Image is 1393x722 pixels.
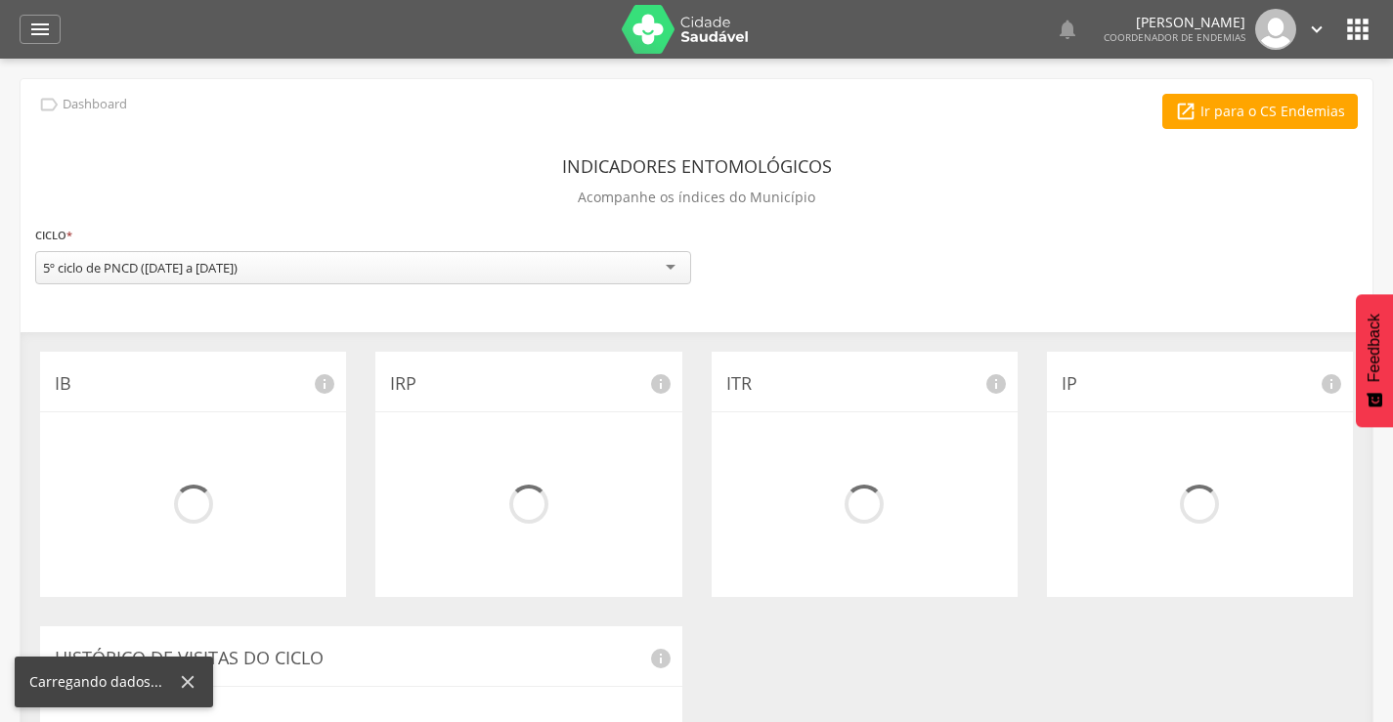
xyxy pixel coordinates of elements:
[1306,19,1328,40] i: 
[649,647,673,670] i: info
[20,15,61,44] a: 
[63,97,127,112] p: Dashboard
[43,259,238,276] div: 5º ciclo de PNCD ([DATE] a [DATE])
[1056,18,1079,41] i: 
[1320,372,1343,396] i: info
[1306,9,1328,50] a: 
[38,94,60,115] i: 
[1356,294,1393,427] button: Feedback - Mostrar pesquisa
[55,646,668,671] p: Histórico de Visitas do Ciclo
[390,371,667,397] p: IRP
[562,149,832,184] header: Indicadores Entomológicos
[984,372,1008,396] i: info
[649,372,673,396] i: info
[1342,14,1373,45] i: 
[1104,16,1245,29] p: [PERSON_NAME]
[1162,94,1358,129] a: Ir para o CS Endemias
[1104,30,1245,44] span: Coordenador de Endemias
[55,371,331,397] p: IB
[35,225,72,246] label: Ciclo
[578,184,815,211] p: Acompanhe os índices do Município
[1056,9,1079,50] a: 
[1366,314,1383,382] span: Feedback
[28,18,52,41] i: 
[726,371,1003,397] p: ITR
[1062,371,1338,397] p: IP
[1175,101,1197,122] i: 
[29,672,177,692] div: Carregando dados...
[313,372,336,396] i: info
